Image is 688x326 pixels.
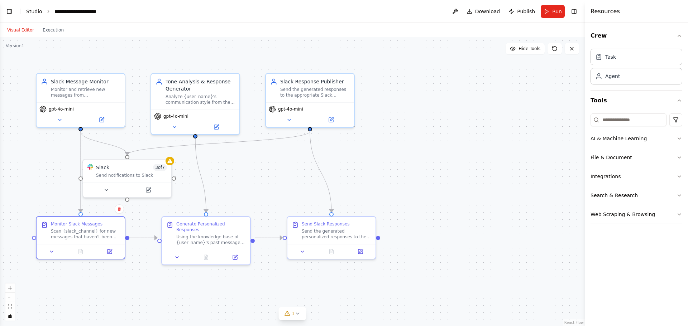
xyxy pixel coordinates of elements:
button: Open in side panel [348,247,373,256]
a: Studio [26,9,42,14]
div: Scan {slack_channel} for new messages that haven't been responded to and identify which ones woul... [51,228,120,240]
span: gpt-4o-mini [163,113,188,119]
button: Web Scraping & Browsing [591,205,682,224]
div: Send Slack Responses [302,221,350,227]
div: React Flow controls [5,283,15,321]
button: Open in side panel [81,116,122,124]
span: Run [552,8,562,15]
button: No output available [66,247,96,256]
span: 1 [292,310,295,317]
div: Slack Response Publisher [280,78,350,85]
button: Open in side panel [97,247,122,256]
button: Delete node [115,204,124,214]
div: Version 1 [6,43,24,49]
g: Edge from 1dd26d69-173c-41e8-9343-4e9e5d81980f to 39e2dade-bc5c-4126-97c5-2907dbaddc28 [77,131,84,212]
button: Open in side panel [223,253,247,262]
div: Slack Message Monitor [51,78,120,85]
div: Slack [96,164,109,171]
div: Tools [591,111,682,230]
nav: breadcrumb [26,8,107,15]
div: Slack Response PublisherSend the generated responses to the appropriate Slack channels or direct ... [265,73,355,128]
button: Hide Tools [506,43,545,54]
div: Monitor and retrieve new messages from {slack_channel} that require responses, filtering out mess... [51,87,120,98]
div: Slack Message MonitorMonitor and retrieve new messages from {slack_channel} that require response... [36,73,125,128]
button: zoom in [5,283,15,293]
button: Show left sidebar [4,6,14,16]
span: Publish [517,8,535,15]
div: Crew [591,46,682,90]
div: Send Slack ResponsesSend the generated personalized responses to the appropriate Slack channels o... [287,216,376,259]
button: 1 [279,307,306,320]
button: Publish [506,5,538,18]
button: File & Document [591,148,682,167]
h4: Resources [591,7,620,16]
g: Edge from dafac58f-6f66-447a-8832-0a474586fc16 to 493d2bba-05a0-4808-81fc-35f506012d79 [306,131,335,212]
button: No output available [191,253,221,262]
div: Tone Analysis & Response Generator [166,78,235,92]
button: Download [464,5,503,18]
button: Run [541,5,565,18]
img: Slack [87,164,93,170]
div: Agent [605,73,620,80]
span: Number of enabled actions [153,164,167,171]
button: AI & Machine Learning [591,129,682,148]
button: Open in side panel [311,116,351,124]
div: Generate Personalized Responses [176,221,246,233]
g: Edge from ac237f27-e9ce-4558-b311-7baa7df2bb33 to 80bb081a-ea59-4bdc-93af-7237aaffc300 [192,138,210,212]
button: Execution [38,26,68,34]
div: Task [605,53,616,60]
g: Edge from 39e2dade-bc5c-4126-97c5-2907dbaddc28 to 80bb081a-ea59-4bdc-93af-7237aaffc300 [129,234,157,242]
div: Tone Analysis & Response GeneratorAnalyze {user_name}'s communication style from the knowledge ba... [150,73,240,135]
div: SlackSlack3of7Send notifications to Slack [82,159,172,198]
span: gpt-4o-mini [278,106,303,112]
button: Open in side panel [196,123,236,131]
button: zoom out [5,293,15,302]
button: No output available [316,247,347,256]
button: fit view [5,302,15,311]
span: gpt-4o-mini [49,106,74,112]
div: Send notifications to Slack [96,172,167,178]
div: Using the knowledge base of {user_name}'s past messages and communication patterns, generate appr... [176,234,246,245]
a: React Flow attribution [564,321,584,325]
div: Monitor Slack Messages [51,221,102,227]
span: Hide Tools [519,46,540,52]
button: toggle interactivity [5,311,15,321]
div: Send the generated personalized responses to the appropriate Slack channels or direct messages. E... [302,228,371,240]
button: Crew [591,26,682,46]
div: Monitor Slack MessagesScan {slack_channel} for new messages that haven't been responded to and id... [36,216,125,259]
button: Integrations [591,167,682,186]
div: Analyze {user_name}'s communication style from the knowledge base of past messages and generate r... [166,94,235,105]
div: Send the generated responses to the appropriate Slack channels or direct messages, ensuring prope... [280,87,350,98]
button: Search & Research [591,186,682,205]
g: Edge from 1dd26d69-173c-41e8-9343-4e9e5d81980f to d347807d-3497-4438-be9e-534a9fb93699 [77,131,131,155]
div: Generate Personalized ResponsesUsing the knowledge base of {user_name}'s past messages and commun... [161,216,251,265]
button: Open in side panel [128,186,168,194]
button: Tools [591,91,682,111]
button: Hide right sidebar [569,6,579,16]
span: Download [475,8,500,15]
button: Visual Editor [3,26,38,34]
g: Edge from 80bb081a-ea59-4bdc-93af-7237aaffc300 to 493d2bba-05a0-4808-81fc-35f506012d79 [255,234,283,242]
g: Edge from dafac58f-6f66-447a-8832-0a474586fc16 to d347807d-3497-4438-be9e-534a9fb93699 [124,131,314,155]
